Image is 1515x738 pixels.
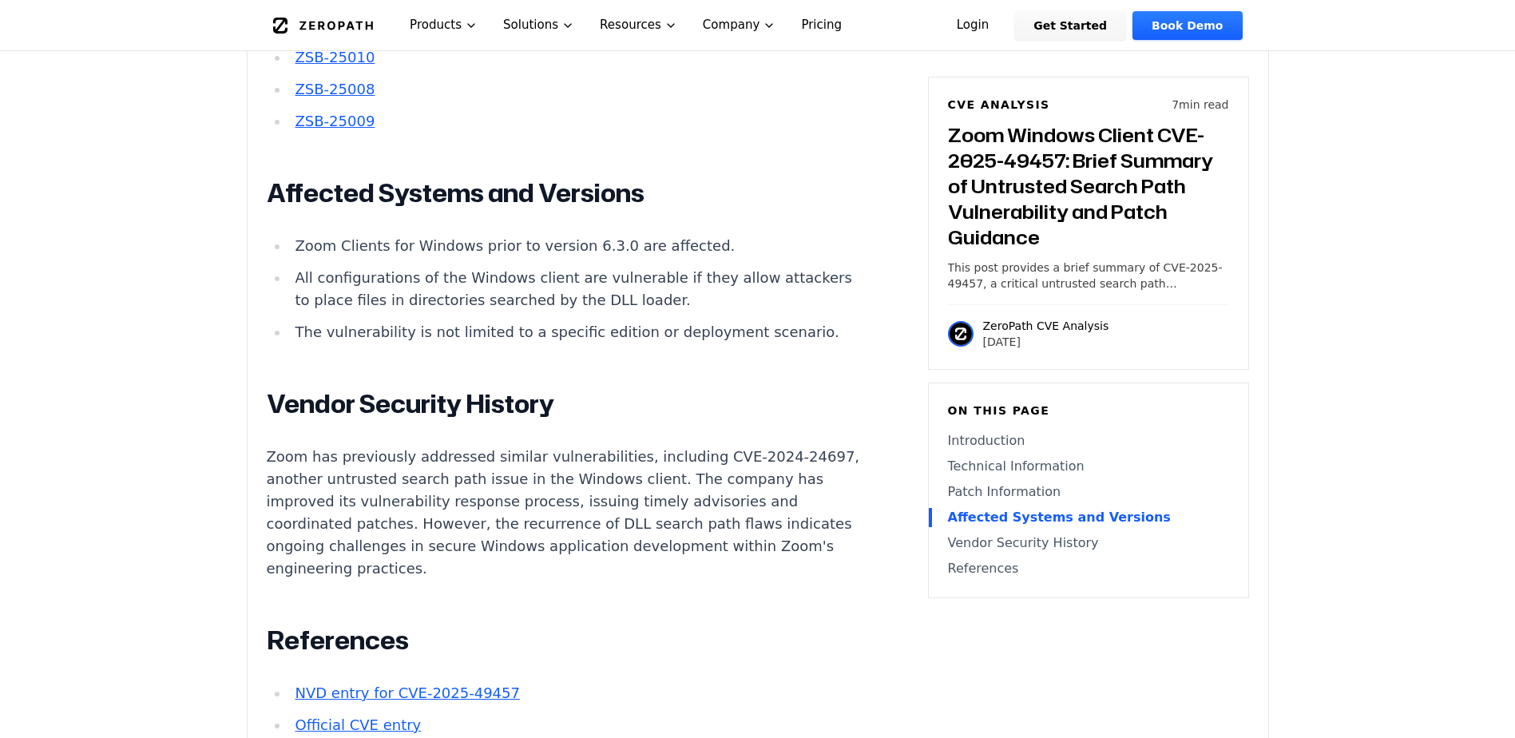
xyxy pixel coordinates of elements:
a: NVD entry for CVE-2025-49457 [295,684,519,701]
a: ZSB-25010 [295,49,375,65]
a: Affected Systems and Versions [948,508,1229,527]
h2: References [267,625,861,657]
p: This post provides a brief summary of CVE-2025-49457, a critical untrusted search path vulnerabil... [948,260,1229,292]
p: 7 min read [1172,97,1228,113]
a: Official CVE entry [295,716,421,733]
li: All configurations of the Windows client are vulnerable if they allow attackers to place files in... [289,267,861,311]
a: ZSB-25009 [295,113,375,129]
a: Login [938,11,1009,40]
li: Zoom Clients for Windows prior to version 6.3.0 are affected. [289,235,861,257]
li: The vulnerability is not limited to a specific edition or deployment scenario. [289,321,861,343]
a: References [948,559,1229,578]
h2: Affected Systems and Versions [267,177,861,209]
a: Get Started [1014,11,1126,40]
h2: Vendor Security History [267,388,861,420]
p: ZeroPath CVE Analysis [983,318,1109,334]
a: Book Demo [1132,11,1242,40]
a: Introduction [948,431,1229,450]
a: Technical Information [948,457,1229,476]
h6: On this page [948,403,1229,419]
p: [DATE] [983,334,1109,350]
a: Vendor Security History [948,534,1229,553]
img: ZeroPath CVE Analysis [948,321,974,347]
p: Zoom has previously addressed similar vulnerabilities, including CVE-2024-24697, another untruste... [267,446,861,580]
a: ZSB-25008 [295,81,375,97]
h6: CVE Analysis [948,97,1050,113]
a: Patch Information [948,482,1229,502]
h3: Zoom Windows Client CVE-2025-49457: Brief Summary of Untrusted Search Path Vulnerability and Patc... [948,122,1229,250]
